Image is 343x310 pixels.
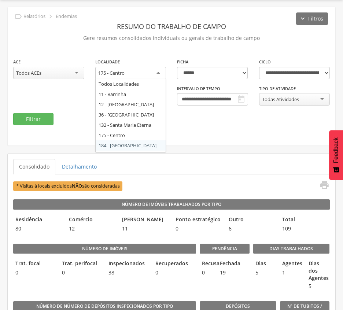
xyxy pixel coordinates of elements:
div: 175 - Centro [98,70,125,76]
legend: Agentes [280,260,303,268]
span: 0 [200,269,214,276]
b: NÃO [72,183,82,189]
div: 184 - [GEOGRAPHIC_DATA] [96,140,166,151]
div: 11 - Barrinha [96,89,166,99]
label: ACE [13,59,21,65]
p: Gere resumos consolidados individuais ou gerais de trabalho de campo [13,33,330,43]
a: Detalhamento [56,159,103,174]
legend: Dias [253,260,276,268]
div: 185 - Biela [96,151,166,161]
legend: Fechada [218,260,232,268]
legend: Dias dos Agentes [306,260,329,282]
div: 12 - [GEOGRAPHIC_DATA] [96,99,166,110]
p: Relatórios [23,14,45,19]
i:  [319,180,329,190]
span: 0 [13,269,56,276]
header: Resumo do Trabalho de Campo [13,20,330,33]
legend: [PERSON_NAME] [120,216,170,224]
span: * Visitas à locais excluídos são consideradas [13,181,122,191]
legend: Trat. focal [13,260,56,268]
button: Filtrar [13,113,54,125]
legend: Pendência [200,244,250,254]
legend: Recuperados [153,260,196,268]
legend: Residência [13,216,63,224]
div: 175 - Centro [96,130,166,140]
legend: Total [280,216,330,224]
span: 80 [13,225,63,232]
button: Feedback - Mostrar pesquisa [329,130,343,180]
label: Ciclo [259,59,271,65]
span: Feedback [333,137,339,163]
div: Todos ACEs [16,70,41,76]
button: Filtros [296,12,328,25]
label: Ficha [177,59,188,65]
span: 11 [120,225,170,232]
span: 19 [218,269,232,276]
i:  [14,12,22,21]
span: 12 [67,225,117,232]
span: 0 [153,269,196,276]
span: 5 [253,269,276,276]
div: Todas Atividades [262,96,299,103]
span: 38 [106,269,149,276]
legend: Recusa [200,260,214,268]
a:  [315,180,329,192]
span: 5 [306,283,329,290]
i:  [47,12,55,21]
span: 0 [60,269,103,276]
p: Endemias [56,14,77,19]
legend: Número de Imóveis Trabalhados por Tipo [13,199,330,210]
legend: Dias Trabalhados [253,244,329,254]
legend: Ponto estratégico [173,216,223,224]
legend: Trat. perifocal [60,260,103,268]
legend: Outro [226,216,276,224]
span: 109 [280,225,330,232]
legend: Comércio [67,216,117,224]
i:  [237,95,246,104]
a: Consolidado [13,159,55,174]
label: Localidade [95,59,120,65]
label: Tipo de Atividade [259,86,296,92]
div: 36 - [GEOGRAPHIC_DATA] [96,110,166,120]
div: Todos Localidades [96,79,166,89]
span: 1 [280,269,303,276]
div: 132 - Santa Maria Eterna [96,120,166,130]
span: 0 [173,225,223,232]
legend: Número de imóveis [13,244,196,254]
label: Intervalo de Tempo [177,86,220,92]
legend: Inspecionados [106,260,149,268]
span: 6 [226,225,276,232]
